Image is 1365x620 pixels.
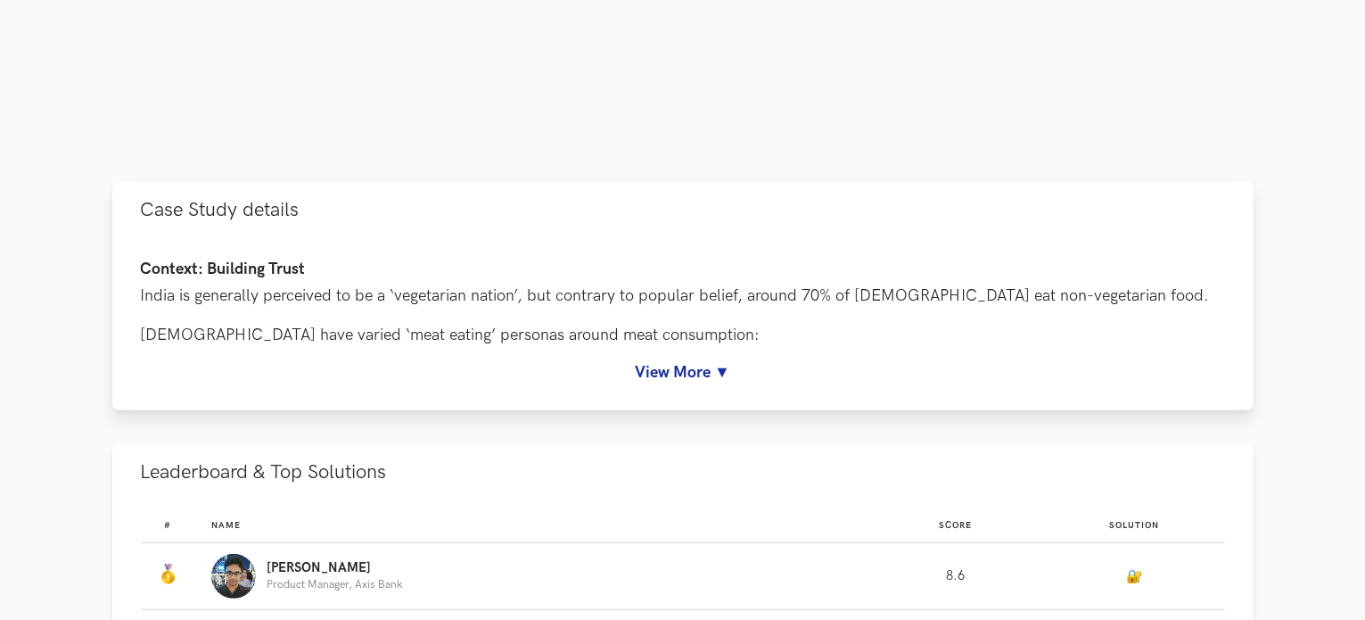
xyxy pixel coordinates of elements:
[141,260,1225,279] h4: Context: Building Trust
[866,543,1044,610] td: 8.6
[1126,569,1142,584] a: 🔐
[939,520,972,531] span: Score
[141,198,300,222] span: Case Study details
[157,564,178,585] img: Gold Medal
[141,324,1225,346] p: [DEMOGRAPHIC_DATA] have varied ‘meat eating’ personas around meat consumption:
[141,460,387,484] span: Leaderboard & Top Solutions
[112,182,1254,238] button: Case Study details
[1109,520,1159,531] span: Solution
[267,561,402,575] p: [PERSON_NAME]
[211,554,256,599] img: Profile photo
[141,285,1225,307] p: India is generally perceived to be a ‘vegetarian nation’, but contrary to popular belief, around ...
[164,520,171,531] span: #
[211,520,241,531] span: Name
[267,579,402,591] p: Product Manager, Axis Bank
[112,238,1254,410] div: Case Study details
[141,363,1225,382] a: View More ▼
[112,444,1254,500] button: Leaderboard & Top Solutions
